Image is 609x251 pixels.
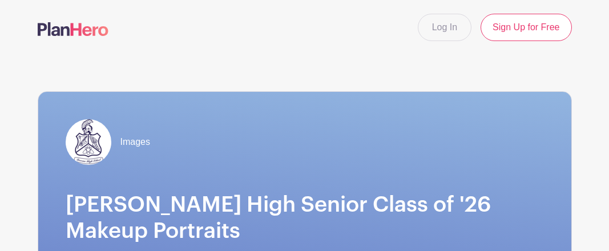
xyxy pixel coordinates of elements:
[38,22,108,36] img: logo-507f7623f17ff9eddc593b1ce0a138ce2505c220e1c5a4e2b4648c50719b7d32.svg
[481,14,571,41] a: Sign Up for Free
[66,119,111,165] img: Broome.png
[120,135,150,149] span: Images
[418,14,471,41] a: Log In
[66,192,544,244] h1: [PERSON_NAME] High Senior Class of '26 Makeup Portraits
